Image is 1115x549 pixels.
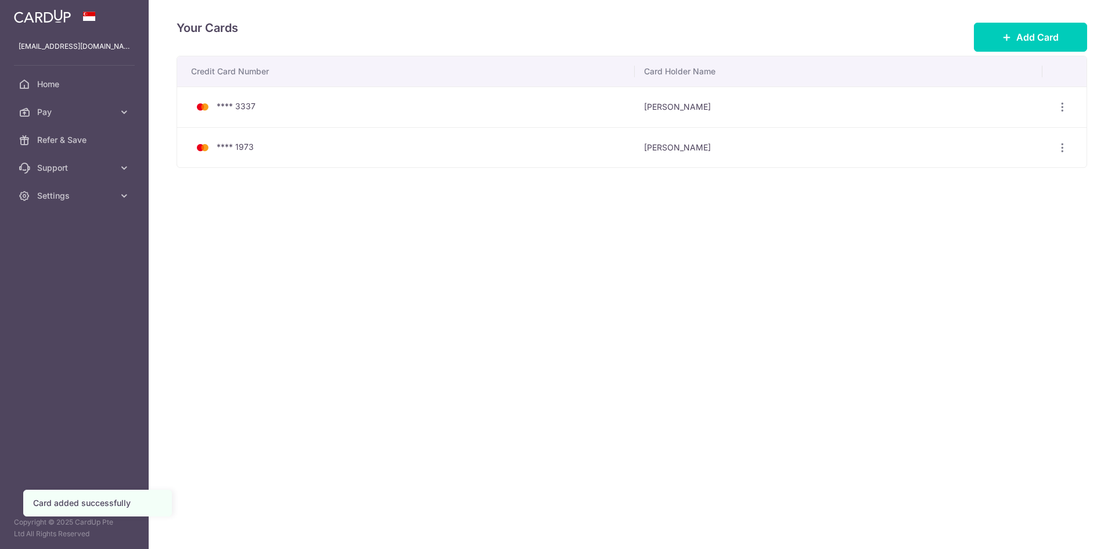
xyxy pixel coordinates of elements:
[177,56,635,87] th: Credit Card Number
[37,162,114,174] span: Support
[191,100,214,114] img: Bank Card
[19,41,130,52] p: [EMAIL_ADDRESS][DOMAIN_NAME]
[14,9,71,23] img: CardUp
[635,56,1042,87] th: Card Holder Name
[635,87,1042,127] td: [PERSON_NAME]
[177,19,238,37] h4: Your Cards
[191,141,214,155] img: Bank Card
[1016,30,1059,44] span: Add Card
[37,78,114,90] span: Home
[33,497,162,509] div: Card added successfully
[37,190,114,202] span: Settings
[37,134,114,146] span: Refer & Save
[635,127,1042,168] td: [PERSON_NAME]
[37,106,114,118] span: Pay
[974,23,1087,52] button: Add Card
